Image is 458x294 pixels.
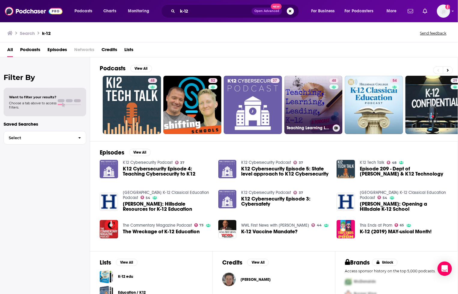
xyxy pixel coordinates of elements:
img: Eric Coykendall: Hillsdale Resources for K-12 Education [100,193,118,211]
span: 37 [299,191,303,194]
p: Saved Searches [4,121,86,127]
h2: Lists [100,259,111,266]
span: 37 [273,78,277,84]
span: Want to filter your results? [9,95,56,99]
span: K12 Cybersecurity Episode 5: State level approach to K12 Cybersecurity [241,166,329,176]
h2: Credits [222,259,242,266]
a: ListsView All [100,259,138,266]
a: K-12 edu [100,270,113,283]
span: Open Advanced [254,10,279,13]
p: Access sponsor history on the top 5,000 podcasts. [345,269,448,273]
a: WWL First News with Tommy Tucker [241,223,309,228]
button: Select [4,131,86,145]
img: K12 Cybersecurity Episode 5: State level approach to K12 Cybersecurity [218,160,237,178]
a: K12 Cybersecurity Episode 3: Cybersafety [218,190,237,208]
a: Hillsdale College K-12 Classical Education Podcast [123,190,209,200]
span: [PERSON_NAME]: Opening a Hillsdale K-12 School [360,201,448,212]
a: 65 [395,223,404,227]
span: 37 [299,161,303,164]
button: Send feedback [418,31,448,36]
h3: Search [20,30,35,36]
a: 54 [390,78,399,83]
div: Open Intercom Messenger [438,262,452,276]
a: Podchaser - Follow, Share and Rate Podcasts [5,5,62,17]
span: Logged in as KSMolly [437,5,450,18]
div: Search podcasts, credits, & more... [167,4,305,18]
a: Show notifications dropdown [420,6,430,16]
a: EpisodesView All [100,149,151,156]
img: Episode 209 - Dept of Ed Closure & K12 Technology [337,160,355,178]
button: open menu [70,6,100,16]
a: Podcasts [20,45,40,57]
a: The Wreckage of K-12 Education [123,229,200,234]
button: View All [247,259,269,266]
span: 48 [392,161,397,164]
a: Hillsdale College K-12 Classical Education Podcast [360,190,446,200]
a: 54 [345,76,403,134]
a: K12 Cybersecurity Episode 3: Cybersafety [241,196,329,207]
button: Open AdvancedNew [252,8,282,15]
a: Reuben Brenner-Adams [241,277,271,282]
a: 73 [194,223,204,227]
img: The Wreckage of K-12 Education [100,220,118,238]
a: 52 [163,76,222,134]
img: User Profile [437,5,450,18]
span: Select [4,136,73,140]
a: All [7,45,13,57]
a: 37 [224,76,282,134]
span: Choose a tab above to access filters. [9,101,56,109]
a: Reuben Brenner-Adams [222,273,236,286]
a: K-12 Vaccine Mandate? [241,229,298,234]
a: The Commentary Magazine Podcast [123,223,192,228]
button: Show profile menu [437,5,450,18]
span: Lists [124,45,133,57]
a: 37 [293,191,303,194]
button: Unlock [372,259,398,266]
span: [PERSON_NAME]: Hillsdale Resources for K-12 Education [123,201,211,212]
h2: Podcasts [100,65,126,72]
span: More [387,7,397,15]
a: Eric Coykendall: Hillsdale Resources for K-12 Education [123,201,211,212]
a: 48 [329,78,338,83]
button: View All [130,65,152,72]
a: K12 Cybersecurity Podcast [241,160,291,165]
a: This Ends at Prom [360,223,392,228]
span: New [271,4,282,9]
a: 48 [103,76,161,134]
span: 52 [211,78,215,84]
button: open menu [341,6,382,16]
a: 48Teaching Learning Leading K-12 [284,76,343,134]
a: K12 Tech Talk [360,160,384,165]
button: View All [129,149,151,156]
a: Episodes [47,45,67,57]
img: Eric Coykendall: Opening a Hillsdale K-12 School [337,193,355,211]
a: 48 [387,161,397,164]
span: For Business [311,7,335,15]
a: K-12 (2019) MAY-usical Month! [360,229,432,234]
span: [PERSON_NAME] [241,277,271,282]
span: 48 [150,78,155,84]
span: 48 [332,78,336,84]
button: View All [116,259,138,266]
span: 65 [400,224,404,227]
a: K-12 (2019) MAY-usical Month! [337,220,355,238]
a: K12 Cybersecurity Podcast [241,190,291,195]
span: 37 [180,161,184,164]
img: K12 Cybersecurity Episode 4: Teaching Cybersecurity to K12 [100,160,118,178]
a: CreditsView All [222,259,269,266]
span: For Podcasters [345,7,374,15]
a: K-12 edu [118,273,133,280]
a: PodcastsView All [100,65,152,72]
h3: k-12 [42,30,51,36]
span: Monitoring [128,7,149,15]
